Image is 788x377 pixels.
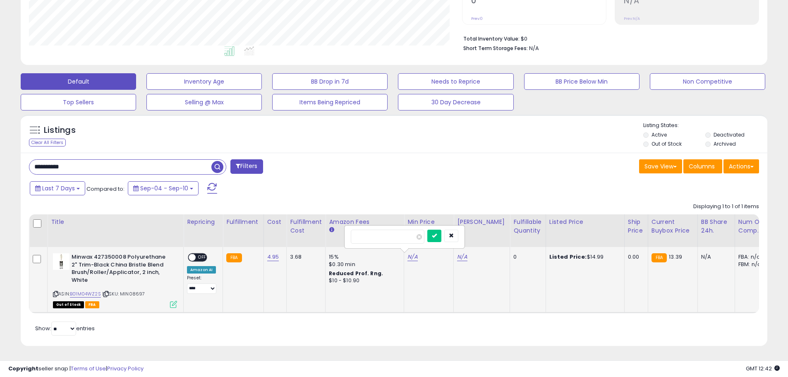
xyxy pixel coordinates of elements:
button: Save View [639,159,682,173]
span: Compared to: [86,185,125,193]
div: BB Share 24h. [701,218,731,235]
span: | SKU: MIN08697 [102,291,145,297]
div: 15% [329,253,398,261]
button: Filters [230,159,263,174]
label: Out of Stock [651,140,682,147]
div: 3.68 [290,253,319,261]
div: $0.30 min [329,261,398,268]
div: [PERSON_NAME] [457,218,506,226]
small: Prev: 0 [471,16,483,21]
span: N/A [529,44,539,52]
label: Active [651,131,667,138]
div: Amazon Fees [329,218,400,226]
b: Reduced Prof. Rng. [329,270,383,277]
b: Listed Price: [549,253,587,261]
h5: Listings [44,125,76,136]
button: BB Drop in 7d [272,73,388,90]
div: Fulfillment [226,218,260,226]
small: FBA [651,253,667,262]
div: Listed Price [549,218,621,226]
div: Min Price [407,218,450,226]
b: Total Inventory Value: [463,35,520,42]
span: OFF [196,254,209,261]
label: Deactivated [714,131,745,138]
button: Items Being Repriced [272,94,388,110]
div: ASIN: [53,253,177,307]
small: Amazon Fees. [329,226,334,234]
label: Archived [714,140,736,147]
button: Selling @ Max [146,94,262,110]
a: 4.95 [267,253,279,261]
button: Last 7 Days [30,181,85,195]
p: Listing States: [643,122,767,130]
div: Displaying 1 to 1 of 1 items [693,203,759,211]
div: 0.00 [628,253,642,261]
span: 13.39 [669,253,682,261]
div: FBA: n/a [738,253,766,261]
button: Sep-04 - Sep-10 [128,181,199,195]
img: 31cznus5IdL._SL40_.jpg [53,253,69,270]
div: Title [51,218,180,226]
div: $10 - $10.90 [329,277,398,284]
li: $0 [463,33,753,43]
button: Actions [723,159,759,173]
span: Columns [689,162,715,170]
small: FBA [226,253,242,262]
div: Ship Price [628,218,644,235]
button: 30 Day Decrease [398,94,513,110]
div: Current Buybox Price [651,218,694,235]
b: Short Term Storage Fees: [463,45,528,52]
div: 0 [513,253,539,261]
a: N/A [457,253,467,261]
small: Prev: N/A [624,16,640,21]
button: Needs to Reprice [398,73,513,90]
div: Clear All Filters [29,139,66,146]
div: N/A [701,253,728,261]
div: Fulfillable Quantity [513,218,542,235]
a: Privacy Policy [107,365,144,372]
div: Num of Comp. [738,218,769,235]
span: 2025-09-18 12:42 GMT [746,365,780,372]
button: BB Price Below Min [524,73,640,90]
a: B01M04WZ2S [70,291,101,298]
div: seller snap | | [8,365,144,373]
button: Default [21,73,136,90]
button: Non Competitive [650,73,765,90]
div: FBM: n/a [738,261,766,268]
a: N/A [407,253,417,261]
button: Inventory Age [146,73,262,90]
div: Cost [267,218,283,226]
span: Show: entries [35,324,95,332]
b: Minwax 427350008 Polyurethane 2" Trim-Black China Bristle Blend Brush/Roller/Applicator, 2 inch, ... [72,253,172,286]
div: Amazon AI [187,266,216,274]
a: Terms of Use [71,365,106,372]
button: Top Sellers [21,94,136,110]
span: FBA [85,301,99,308]
div: Repricing [187,218,219,226]
span: Last 7 Days [42,184,75,192]
div: $14.99 [549,253,618,261]
div: Preset: [187,275,216,294]
div: Fulfillment Cost [290,218,322,235]
span: Sep-04 - Sep-10 [140,184,188,192]
strong: Copyright [8,365,38,372]
span: All listings that are currently out of stock and unavailable for purchase on Amazon [53,301,84,308]
button: Columns [683,159,722,173]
